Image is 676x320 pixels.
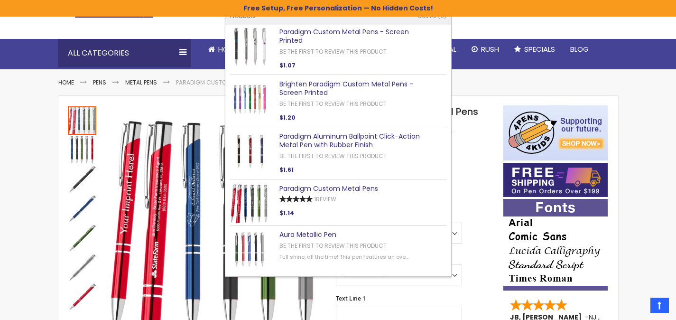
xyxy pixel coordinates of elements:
div: Paradigm Custom Metal Pens [68,223,97,253]
a: Be the first to review this product [279,152,387,160]
a: Brighten Paradigm Custom Metal Pens - Screen Printed [279,79,413,98]
img: font-personalization-examples [503,199,608,291]
img: 4pens 4 kids [503,105,608,160]
a: Be the first to review this product [279,100,387,108]
span: Blog [570,44,589,54]
img: Paradigm Custom Metal Pens [68,136,96,164]
div: All Categories [58,39,191,67]
li: Paradigm Custom Metal Pens [176,79,264,86]
a: Be the first to review this product [279,47,387,56]
span: Home [218,44,238,54]
img: Paradigm Custom Metal Pens - Screen Printed [230,28,269,66]
span: Text Line 1 [336,294,366,302]
a: Home [58,78,74,86]
img: Aura Metallic Pen [230,230,269,269]
img: Paradigm Custom Metal Pens [230,184,269,223]
a: Paradigm Aluminum Ballpoint Click-Action Metal Pen with Rubber Finish [279,132,420,150]
img: Paradigm Custom Metal Pens [68,195,96,223]
div: Paradigm Custom Metal Pens [68,164,97,194]
span: $1.14 [279,209,294,217]
a: Top [650,298,669,313]
img: Paradigm Custom Metal Pens [68,283,96,311]
img: Free shipping on orders over $199 [503,163,608,197]
a: Rush [464,39,507,60]
div: Paradigm Custom Metal Pens [68,253,97,282]
a: Paradigm Custom Metal Pens - Screen Printed [279,27,409,46]
a: Aura Metallic Pen [279,230,336,239]
span: $1.61 [279,166,294,174]
a: Paradigm Custom Metal Pens [279,184,378,193]
img: Brighten Paradigm Custom Metal Pens - Screen Printed [230,80,269,119]
span: $1.07 [279,61,296,69]
a: Specials [507,39,563,60]
img: Paradigm Custom Metal Pens [68,254,96,282]
a: 1Review [314,195,336,203]
div: Full shine, all the time! This pen features an ove... [279,254,420,261]
div: Paradigm Custom Metal Pens [68,135,97,164]
a: Be the first to review this product [279,242,387,250]
span: Rush [481,44,499,54]
a: Blog [563,39,596,60]
img: Paradigm Custom Metal Pens [68,165,96,194]
a: Pens [93,78,106,86]
div: Paradigm Plus Custom Metal Pens [68,105,97,135]
div: 100% [279,196,313,202]
img: Paradigm Custom Metal Pens [68,224,96,253]
a: Home [201,39,245,60]
div: Paradigm Custom Metal Pens [68,194,97,223]
div: Paradigm Custom Metal Pens [68,282,96,311]
span: $1.20 [279,113,296,122]
img: Paradigm Aluminum Ballpoint Click-Action Metal Pen with Rubber Finish [230,132,269,171]
span: Review [316,195,336,203]
span: Specials [524,44,555,54]
a: Metal Pens [125,78,157,86]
